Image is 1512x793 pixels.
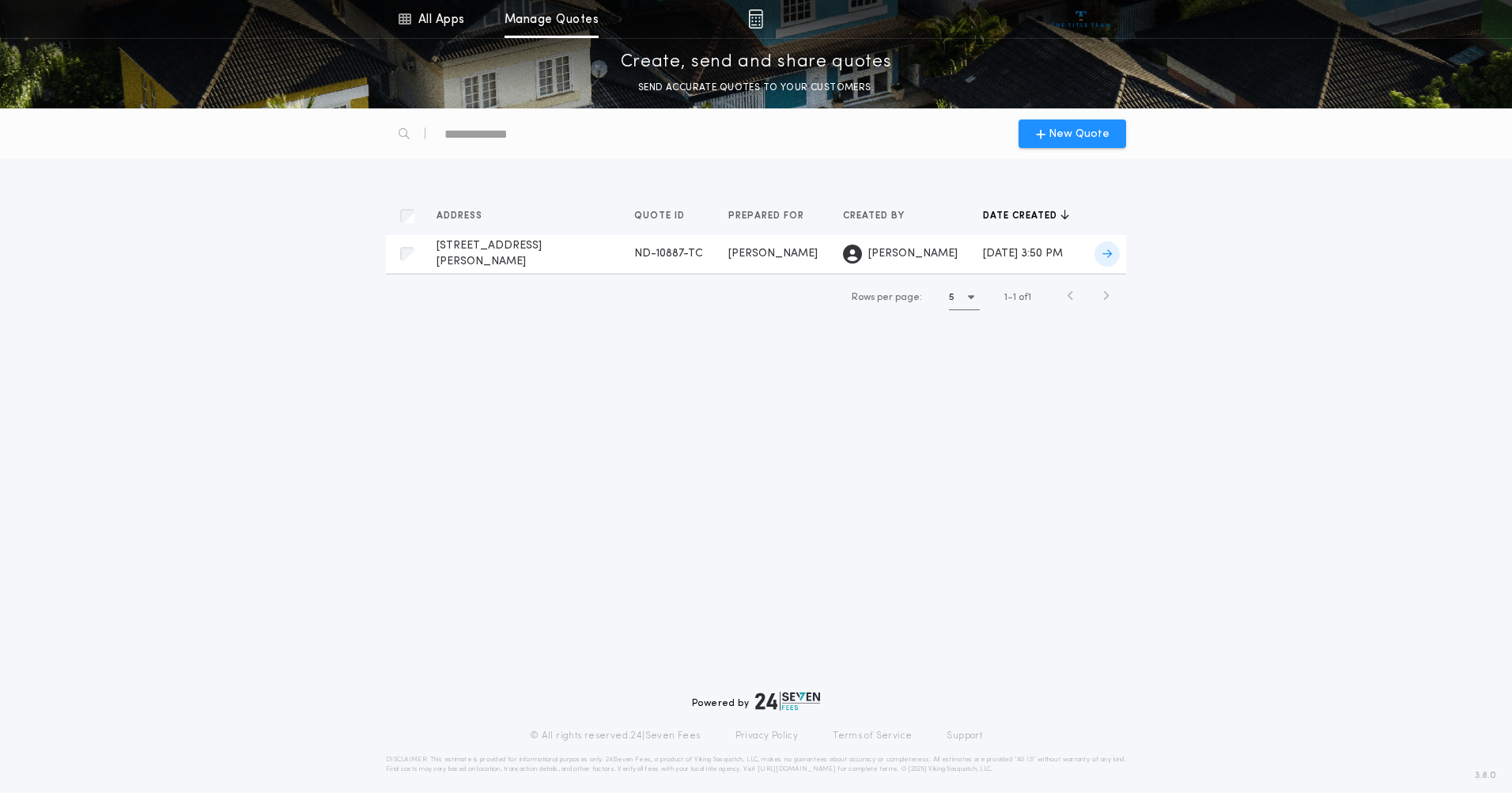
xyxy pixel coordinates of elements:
span: New Quote [1049,126,1109,142]
span: [DATE] 3:50 PM [983,248,1063,260]
button: 5 [949,285,980,310]
img: img [748,9,763,28]
span: Rows per page: [852,293,922,302]
span: 3.8.0 [1475,768,1496,783]
button: Address [437,208,494,224]
span: [STREET_ADDRESS][PERSON_NAME] [437,240,542,267]
img: logo [755,692,820,711]
p: Create, send and share quotes [621,50,892,75]
span: [PERSON_NAME] [868,246,958,262]
h1: 5 [949,290,954,305]
span: Date created [983,210,1060,222]
button: New Quote [1019,120,1126,148]
span: [PERSON_NAME] [728,248,818,260]
span: of 1 [1019,290,1031,305]
p: © All rights reserved. 24|Seven Fees [530,730,701,742]
span: Address [437,210,486,222]
span: 1 [1013,293,1016,302]
p: DISCLAIMER: This estimate is provided for informational purposes only. 24|Seven Fees, a product o... [386,755,1126,774]
span: Prepared for [728,210,807,222]
span: 1 [1004,293,1007,302]
button: Created by [843,208,917,224]
a: [URL][DOMAIN_NAME] [758,766,836,772]
div: Powered by [692,692,820,711]
span: ND-10887-TC [634,248,703,260]
span: Quote ID [634,210,688,222]
span: Created by [843,210,908,222]
a: Support [947,730,982,742]
button: Date created [983,208,1069,224]
p: SEND ACCURATE QUOTES TO YOUR CUSTOMERS. [638,80,874,96]
a: Privacy Policy [735,730,799,742]
button: Quote ID [634,208,697,224]
a: Terms of Service [833,730,912,742]
img: vs-icon [1052,11,1111,27]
